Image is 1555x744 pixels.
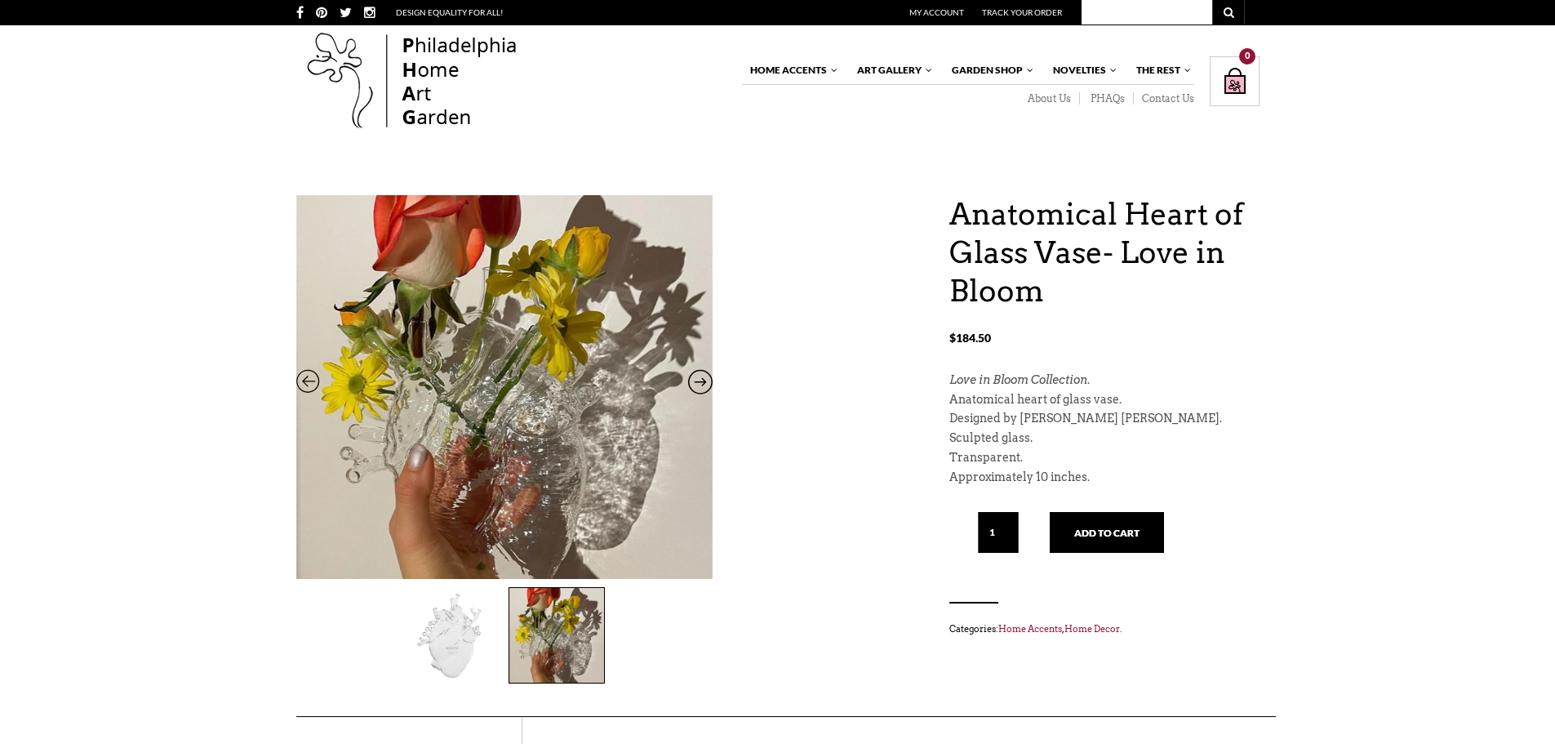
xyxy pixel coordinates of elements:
div: 0 [1239,48,1255,65]
button: Add to cart [1050,512,1164,553]
p: Transparent. [949,448,1260,468]
a: About Us [1017,92,1080,105]
a: Art Gallery [849,56,934,84]
a: Track Your Order [982,7,1062,17]
a: Contact Us [1134,92,1194,105]
a: My Account [909,7,964,17]
a: Home Accents [742,56,839,84]
a: Garden Shop [944,56,1035,84]
a: Home Accents [998,623,1062,635]
h1: Anatomical Heart of Glass Vase- Love in Bloom [949,195,1260,310]
span: Categories: , . [949,620,1260,638]
p: Designed by [PERSON_NAME] [PERSON_NAME]. [949,409,1260,429]
a: The Rest [1128,56,1193,84]
em: Love in Bloom Collection [949,373,1087,386]
a: Home Decor [1064,623,1120,635]
p: Anatomical heart of glass vase. [949,390,1260,410]
span: $ [949,331,956,345]
a: PHAQs [1080,92,1134,105]
a: Novelties [1045,56,1118,84]
input: Qty [978,512,1019,553]
p: . [949,371,1260,390]
p: Sculpted glass. [949,429,1260,448]
bdi: 184.50 [949,331,991,345]
p: Approximately 10 inches. [949,468,1260,488]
